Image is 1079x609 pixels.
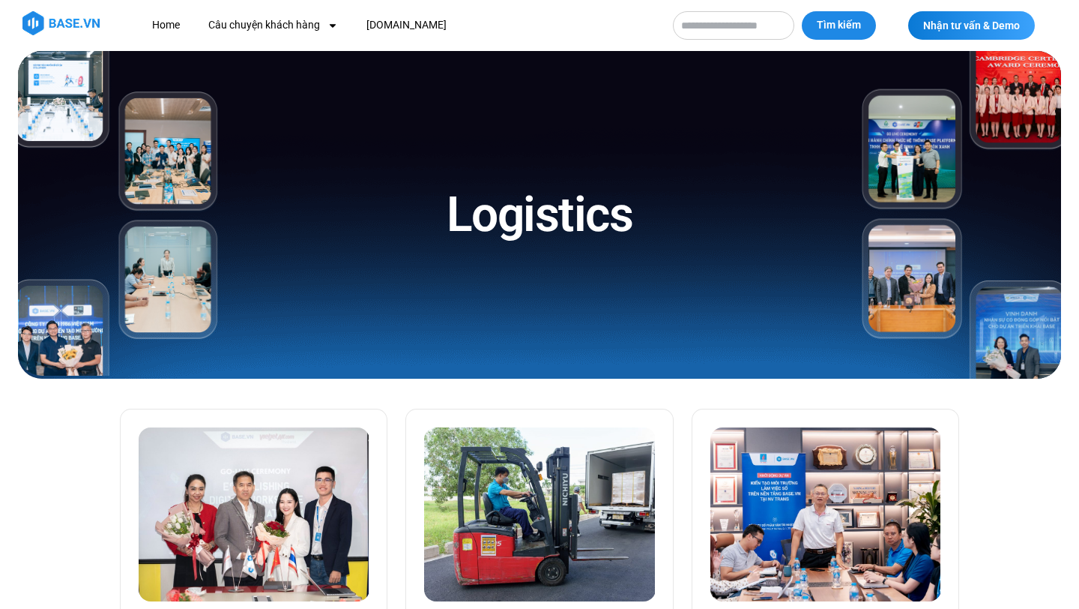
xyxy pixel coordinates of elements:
span: Nhận tư vấn & Demo [923,20,1020,31]
a: Home [141,11,191,39]
h1: Logistics [447,184,633,246]
span: Tìm kiếm [817,18,861,33]
button: Tìm kiếm [802,11,876,40]
a: Nhận tư vấn & Demo [908,11,1035,40]
a: [DOMAIN_NAME] [355,11,458,39]
nav: Menu [141,11,658,39]
a: Câu chuyện khách hàng [197,11,349,39]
